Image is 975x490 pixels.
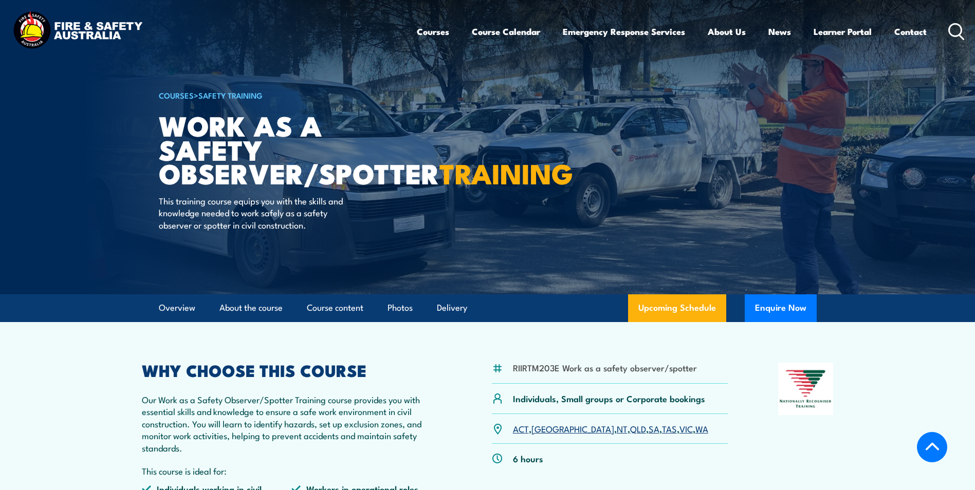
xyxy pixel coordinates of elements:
h2: WHY CHOOSE THIS COURSE [142,363,442,377]
a: Photos [388,294,413,322]
a: NT [617,422,628,435]
p: This training course equips you with the skills and knowledge needed to work safely as a safety o... [159,195,346,231]
a: Course content [307,294,363,322]
a: QLD [630,422,646,435]
a: Emergency Response Services [563,18,685,45]
a: About Us [708,18,746,45]
a: SA [649,422,659,435]
h6: > [159,89,413,101]
h1: Work as a Safety Observer/Spotter [159,113,413,185]
button: Enquire Now [745,294,817,322]
a: About the course [219,294,283,322]
a: Learner Portal [814,18,872,45]
p: Individuals, Small groups or Corporate bookings [513,392,705,404]
a: COURSES [159,89,194,101]
li: RIIRTM203E Work as a safety observer/spotter [513,362,697,373]
a: Courses [417,18,449,45]
a: Contact [894,18,927,45]
p: , , , , , , , [513,423,708,435]
a: ACT [513,422,529,435]
p: This course is ideal for: [142,465,442,477]
a: WA [695,422,708,435]
img: Nationally Recognised Training logo. [778,363,834,415]
a: Course Calendar [472,18,540,45]
a: VIC [679,422,693,435]
a: Safety Training [198,89,263,101]
a: News [768,18,791,45]
p: Our Work as a Safety Observer/Spotter Training course provides you with essential skills and know... [142,393,442,454]
p: 6 hours [513,453,543,464]
a: TAS [662,422,677,435]
strong: TRAINING [439,151,573,194]
a: Delivery [437,294,467,322]
a: Upcoming Schedule [628,294,726,322]
a: [GEOGRAPHIC_DATA] [531,422,614,435]
a: Overview [159,294,195,322]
